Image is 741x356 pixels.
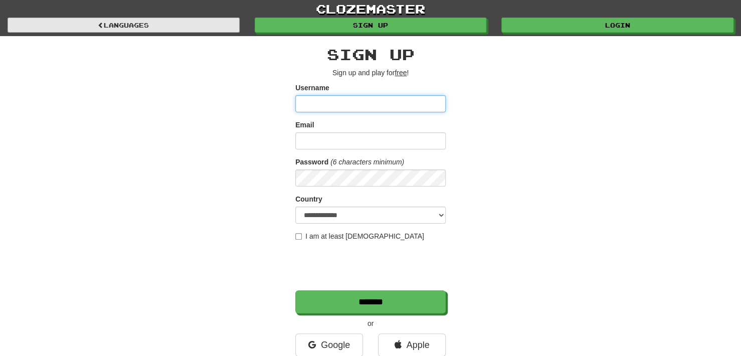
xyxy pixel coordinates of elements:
em: (6 characters minimum) [330,158,404,166]
a: Sign up [255,18,487,33]
label: Username [295,83,329,93]
p: or [295,318,446,328]
a: Languages [8,18,240,33]
label: Email [295,120,314,130]
iframe: reCAPTCHA [295,246,448,285]
label: I am at least [DEMOGRAPHIC_DATA] [295,231,424,241]
p: Sign up and play for ! [295,68,446,78]
a: Login [501,18,733,33]
h2: Sign up [295,46,446,63]
label: Country [295,194,322,204]
input: I am at least [DEMOGRAPHIC_DATA] [295,233,302,240]
u: free [395,69,407,77]
label: Password [295,157,328,167]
